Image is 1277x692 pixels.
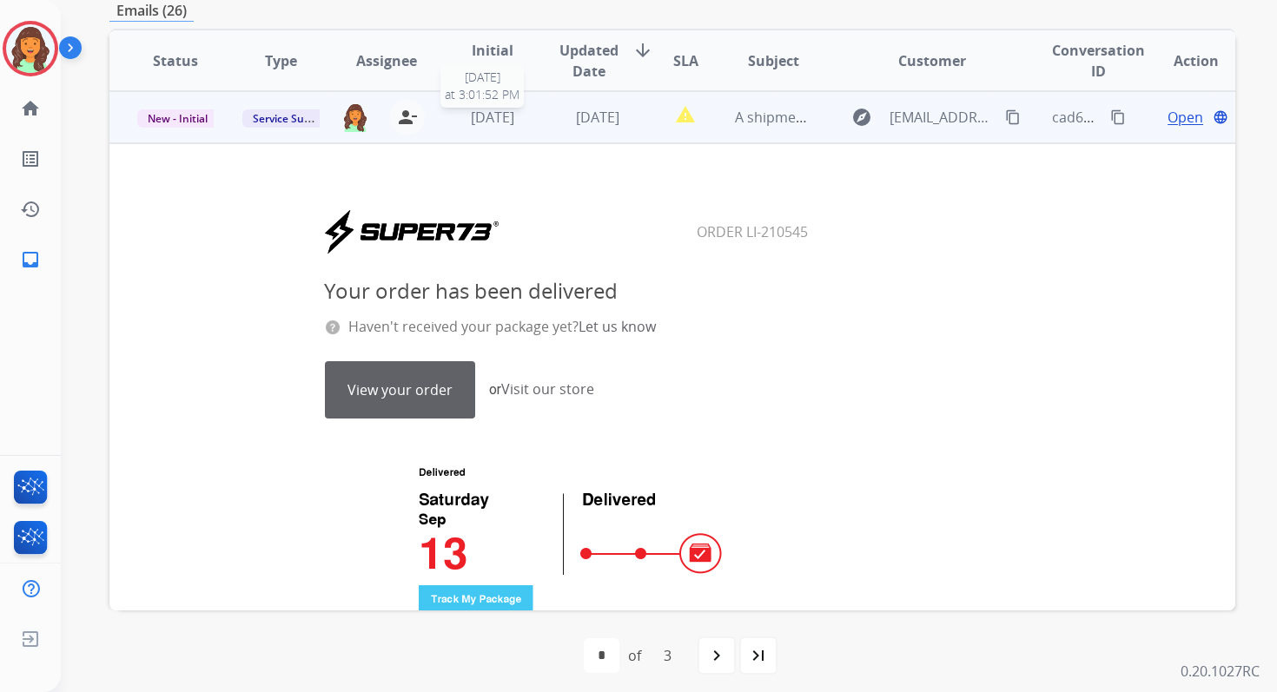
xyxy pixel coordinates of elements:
[576,108,619,127] span: [DATE]
[445,69,519,86] span: [DATE]
[488,378,595,401] td: or
[748,645,769,666] mat-icon: last_page
[632,40,653,61] mat-icon: arrow_downward
[890,107,996,128] span: [EMAIL_ADDRESS][DOMAIN_NAME]
[1052,40,1145,82] span: Conversation ID
[397,107,418,128] mat-icon: person_remove
[6,24,55,73] img: avatar
[675,104,696,125] mat-icon: report_problem
[325,210,499,254] img: SUPER73
[1168,107,1203,128] span: Open
[579,317,656,336] a: Let us know
[1213,109,1228,125] mat-icon: language
[471,108,514,127] span: [DATE]
[898,50,966,71] span: Customer
[735,108,1079,127] span: A shipment from order LI-210545 has been delivered
[1110,109,1126,125] mat-icon: content_copy
[326,362,474,418] a: View your order
[325,320,341,335] img: question-a6317f4ae913ee8f7a1baf241806a4a2917e920c56d330e476cc94fccf8bef56.png
[501,379,594,399] a: Visit our store
[650,638,685,673] div: 3
[559,40,619,82] span: Updated Date
[242,109,341,128] span: Service Support
[20,98,41,119] mat-icon: home
[706,645,727,666] mat-icon: navigate_next
[265,50,297,71] span: Type
[20,199,41,220] mat-icon: history
[20,249,41,270] mat-icon: inbox
[1181,661,1260,682] p: 0.20.1027RC
[324,275,809,306] h2: Your order has been delivered
[153,50,198,71] span: Status
[628,645,641,666] div: of
[851,107,872,128] mat-icon: explore
[453,40,530,82] span: Initial Date
[697,222,808,241] span: Order LI-210545
[748,50,799,71] span: Subject
[20,148,41,169] mat-icon: list_alt
[410,451,723,620] img: UPS
[356,50,417,71] span: Assignee
[348,316,656,337] p: Haven't received your package yet?
[673,50,698,71] span: SLA
[445,86,519,103] span: at 3:01:52 PM
[1005,109,1021,125] mat-icon: content_copy
[341,102,369,132] img: agent-avatar
[137,109,218,128] span: New - Initial
[1129,30,1235,91] th: Action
